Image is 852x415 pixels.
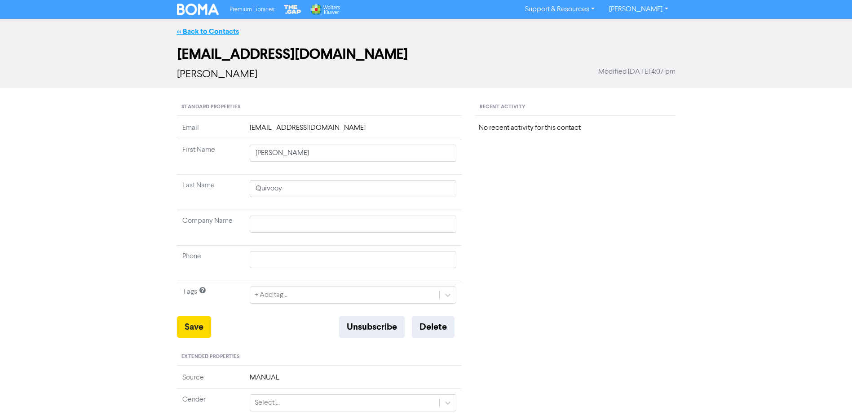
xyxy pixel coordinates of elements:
td: Source [177,372,244,389]
div: No recent activity for this contact [479,123,671,133]
a: [PERSON_NAME] [602,2,675,17]
span: Premium Libraries: [230,7,275,13]
div: Select ... [255,397,280,408]
td: MANUAL [244,372,462,389]
img: The Gap [283,4,302,15]
iframe: Chat Widget [739,318,852,415]
div: + Add tag... [255,290,287,300]
td: Tags [177,281,244,317]
td: First Name [177,139,244,175]
td: Phone [177,246,244,281]
div: Standard Properties [177,99,462,116]
img: Wolters Kluwer [309,4,340,15]
a: Support & Resources [518,2,602,17]
button: Unsubscribe [339,316,405,338]
td: Last Name [177,175,244,210]
div: Extended Properties [177,349,462,366]
button: Delete [412,316,455,338]
a: << Back to Contacts [177,27,239,36]
td: Email [177,123,244,139]
img: BOMA Logo [177,4,219,15]
button: Save [177,316,211,338]
td: Company Name [177,210,244,246]
td: [EMAIL_ADDRESS][DOMAIN_NAME] [244,123,462,139]
h2: [EMAIL_ADDRESS][DOMAIN_NAME] [177,46,675,63]
span: [PERSON_NAME] [177,69,257,80]
div: Recent Activity [475,99,675,116]
span: Modified [DATE] 4:07 pm [598,66,675,77]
